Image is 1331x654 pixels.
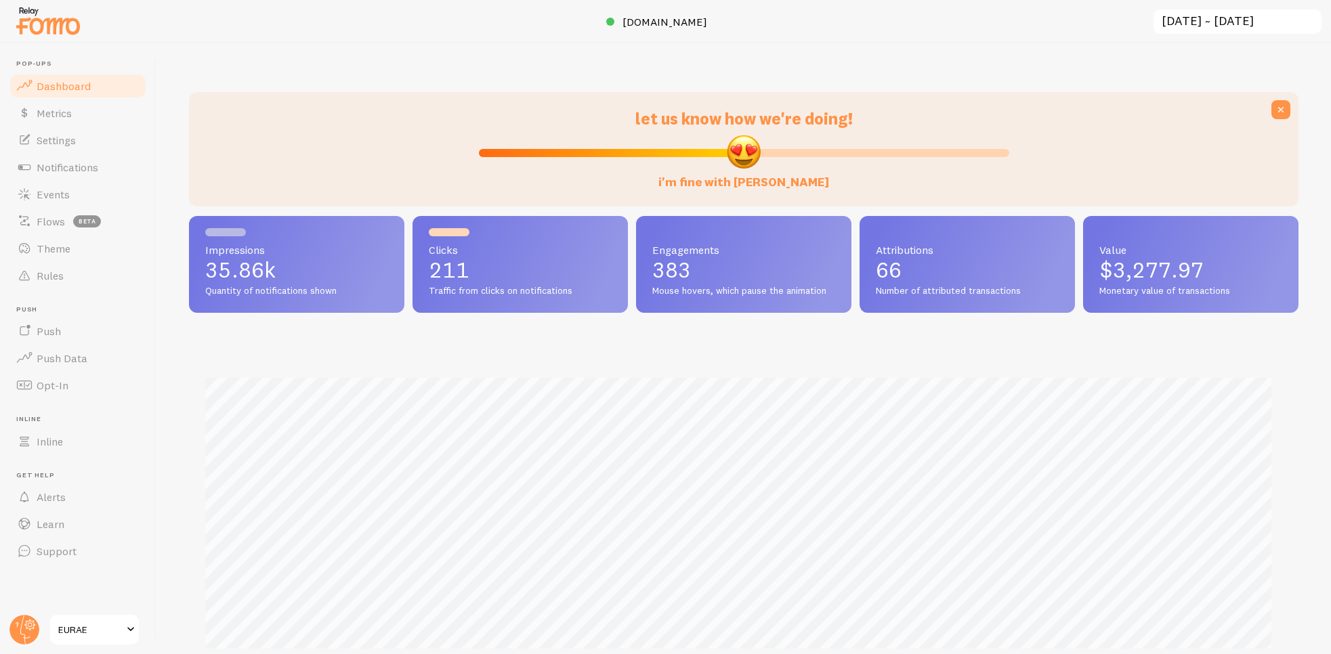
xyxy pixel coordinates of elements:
[8,345,148,372] a: Push Data
[49,613,140,646] a: EURAE
[8,72,148,100] a: Dashboard
[37,106,72,120] span: Metrics
[205,285,388,297] span: Quantity of notifications shown
[8,154,148,181] a: Notifications
[429,259,612,281] p: 211
[14,3,82,38] img: fomo-relay-logo-orange.svg
[37,435,63,448] span: Inline
[8,318,148,345] a: Push
[37,242,70,255] span: Theme
[16,415,148,424] span: Inline
[205,244,388,255] span: Impressions
[8,538,148,565] a: Support
[37,215,65,228] span: Flows
[37,544,77,558] span: Support
[1099,257,1204,283] span: $3,277.97
[16,471,148,480] span: Get Help
[205,259,388,281] p: 35.86k
[8,372,148,399] a: Opt-In
[16,305,148,314] span: Push
[58,622,123,638] span: EURAE
[652,244,835,255] span: Engagements
[1099,244,1282,255] span: Value
[429,244,612,255] span: Clicks
[652,285,835,297] span: Mouse hovers, which pause the animation
[37,351,87,365] span: Push Data
[635,108,853,129] span: let us know how we're doing!
[8,262,148,289] a: Rules
[658,161,829,190] label: i'm fine with [PERSON_NAME]
[8,510,148,538] a: Learn
[8,208,148,235] a: Flows beta
[876,244,1059,255] span: Attributions
[37,79,91,93] span: Dashboard
[725,133,762,170] img: emoji.png
[37,324,61,338] span: Push
[37,133,76,147] span: Settings
[8,483,148,510] a: Alerts
[8,100,148,127] a: Metrics
[73,215,101,227] span: beta
[8,181,148,208] a: Events
[37,378,68,392] span: Opt-In
[429,285,612,297] span: Traffic from clicks on notifications
[8,127,148,154] a: Settings
[8,428,148,455] a: Inline
[37,188,70,201] span: Events
[37,490,66,504] span: Alerts
[1099,285,1282,297] span: Monetary value of transactions
[37,160,98,174] span: Notifications
[8,235,148,262] a: Theme
[876,259,1059,281] p: 66
[16,60,148,68] span: Pop-ups
[37,269,64,282] span: Rules
[37,517,64,531] span: Learn
[652,259,835,281] p: 383
[876,285,1059,297] span: Number of attributed transactions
